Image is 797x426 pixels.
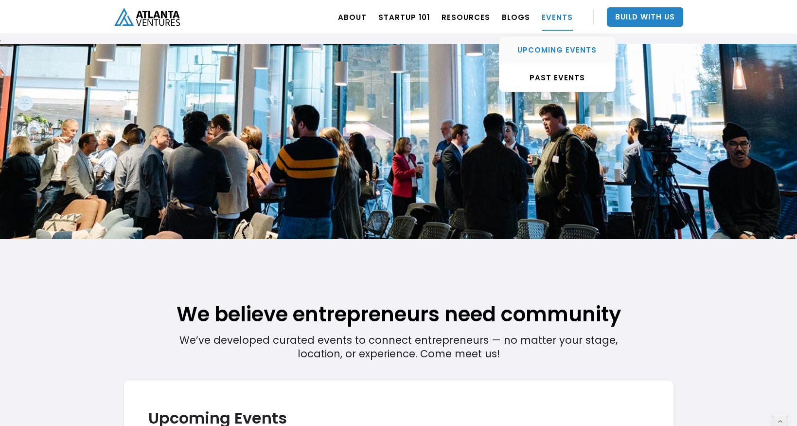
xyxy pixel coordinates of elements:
[338,3,367,31] a: ABOUT
[179,251,619,361] div: We’ve developed curated events to connect entrepreneurs — no matter your stage, location, or expe...
[607,7,683,27] a: Build With Us
[442,3,490,31] a: RESOURCES
[499,73,615,83] div: PAST EVENTS
[499,37,615,64] a: UPCOMING EVENTS
[542,3,573,31] a: EVENTS
[502,3,530,31] a: BLOGS
[499,64,615,92] a: PAST EVENTS
[124,252,673,328] h1: We believe entrepreneurs need community
[378,3,430,31] a: Startup 101
[499,45,615,55] div: UPCOMING EVENTS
